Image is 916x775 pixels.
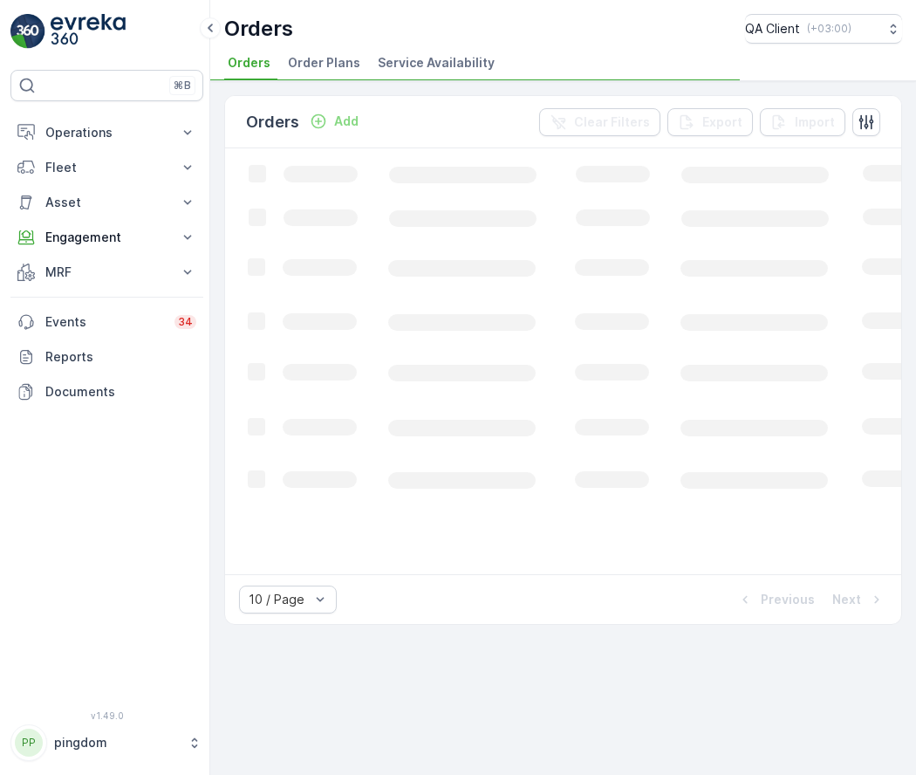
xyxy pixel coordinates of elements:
[574,113,650,131] p: Clear Filters
[10,339,203,374] a: Reports
[45,383,196,401] p: Documents
[795,113,835,131] p: Import
[10,150,203,185] button: Fleet
[54,734,179,751] p: pingdom
[303,111,366,132] button: Add
[174,79,191,93] p: ⌘B
[334,113,359,130] p: Add
[10,115,203,150] button: Operations
[288,54,360,72] span: Order Plans
[45,194,168,211] p: Asset
[224,15,293,43] p: Orders
[45,124,168,141] p: Operations
[15,729,43,757] div: PP
[378,54,495,72] span: Service Availability
[807,22,851,36] p: ( +03:00 )
[10,374,203,409] a: Documents
[10,255,203,290] button: MRF
[831,589,887,610] button: Next
[735,589,817,610] button: Previous
[10,724,203,761] button: PPpingdom
[228,54,270,72] span: Orders
[745,14,902,44] button: QA Client(+03:00)
[10,305,203,339] a: Events34
[10,14,45,49] img: logo
[761,591,815,608] p: Previous
[702,113,742,131] p: Export
[246,110,299,134] p: Orders
[745,20,800,38] p: QA Client
[45,159,168,176] p: Fleet
[667,108,753,136] button: Export
[10,710,203,721] span: v 1.49.0
[45,313,164,331] p: Events
[45,348,196,366] p: Reports
[760,108,845,136] button: Import
[832,591,861,608] p: Next
[51,14,126,49] img: logo_light-DOdMpM7g.png
[10,220,203,255] button: Engagement
[539,108,660,136] button: Clear Filters
[45,264,168,281] p: MRF
[45,229,168,246] p: Engagement
[178,315,193,329] p: 34
[10,185,203,220] button: Asset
